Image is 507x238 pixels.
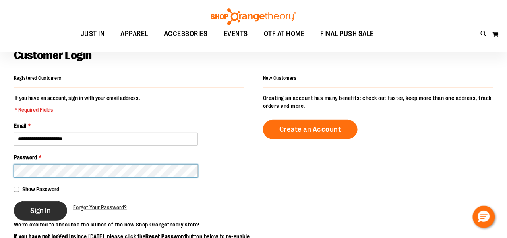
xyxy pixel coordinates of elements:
[14,123,26,129] span: Email
[14,75,62,81] strong: Registered Customers
[156,25,216,43] a: ACCESSORIES
[120,25,148,43] span: APPAREL
[224,25,248,43] span: EVENTS
[15,106,140,114] span: * Required Fields
[263,120,358,139] a: Create an Account
[210,8,297,25] img: Shop Orangetheory
[263,94,493,110] p: Creating an account has many benefits: check out faster, keep more than one address, track orders...
[14,154,37,161] span: Password
[14,221,253,228] p: We’re excited to announce the launch of the new Shop Orangetheory store!
[30,206,51,215] span: Sign In
[216,25,256,43] a: EVENTS
[112,25,156,43] a: APPAREL
[321,25,374,43] span: FINAL PUSH SALE
[279,125,341,134] span: Create an Account
[14,201,67,221] button: Sign In
[256,25,313,43] a: OTF AT HOME
[264,25,305,43] span: OTF AT HOME
[22,186,59,192] span: Show Password
[473,206,495,228] button: Hello, have a question? Let’s chat.
[14,94,141,114] legend: If you have an account, sign in with your email address.
[14,48,92,62] span: Customer Login
[164,25,208,43] span: ACCESSORIES
[73,203,127,211] a: Forgot Your Password?
[313,25,382,43] a: FINAL PUSH SALE
[263,75,297,81] strong: New Customers
[73,25,113,43] a: JUST IN
[73,204,127,211] span: Forgot Your Password?
[81,25,105,43] span: JUST IN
